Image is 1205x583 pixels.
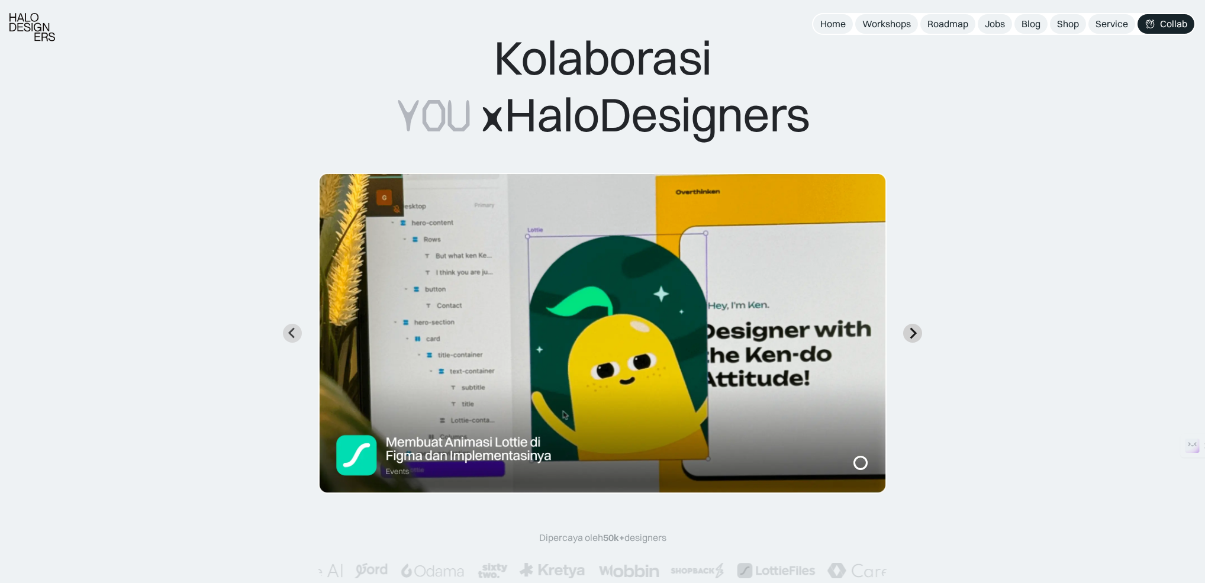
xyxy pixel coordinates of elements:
button: Go to last slide [283,324,302,343]
a: Jobs [978,14,1012,34]
div: Shop [1057,18,1079,30]
div: Service [1096,18,1128,30]
a: Blog [1014,14,1048,34]
a: Workshops [855,14,918,34]
a: Home [813,14,853,34]
div: Collab [1160,18,1187,30]
div: Blog [1022,18,1040,30]
span: YOU [395,88,471,144]
span: x [479,88,504,144]
a: Roadmap [920,14,975,34]
div: Workshops [862,18,911,30]
div: 2 of 7 [318,173,887,494]
div: Dipercaya oleh designers [539,532,666,544]
div: Roadmap [927,18,968,30]
a: Collab [1138,14,1194,34]
div: Jobs [985,18,1005,30]
span: 50k+ [603,532,624,543]
a: Service [1088,14,1135,34]
a: Shop [1050,14,1086,34]
div: Home [820,18,846,30]
button: Next slide [903,324,922,343]
div: Kolaborasi HaloDesigners [395,29,809,144]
